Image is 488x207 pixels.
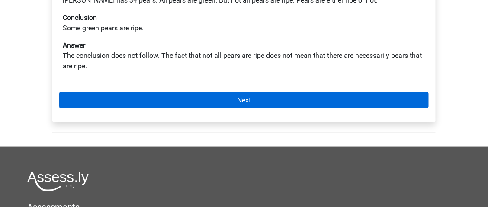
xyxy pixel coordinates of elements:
p: Some green pears are ripe. [63,13,425,33]
b: Answer [63,41,85,49]
a: Next [59,92,429,108]
b: Conclusion [63,13,97,22]
img: Assessly logo [27,171,89,191]
p: The conclusion does not follow. The fact that not all pears are ripe does not mean that there are... [63,40,425,71]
